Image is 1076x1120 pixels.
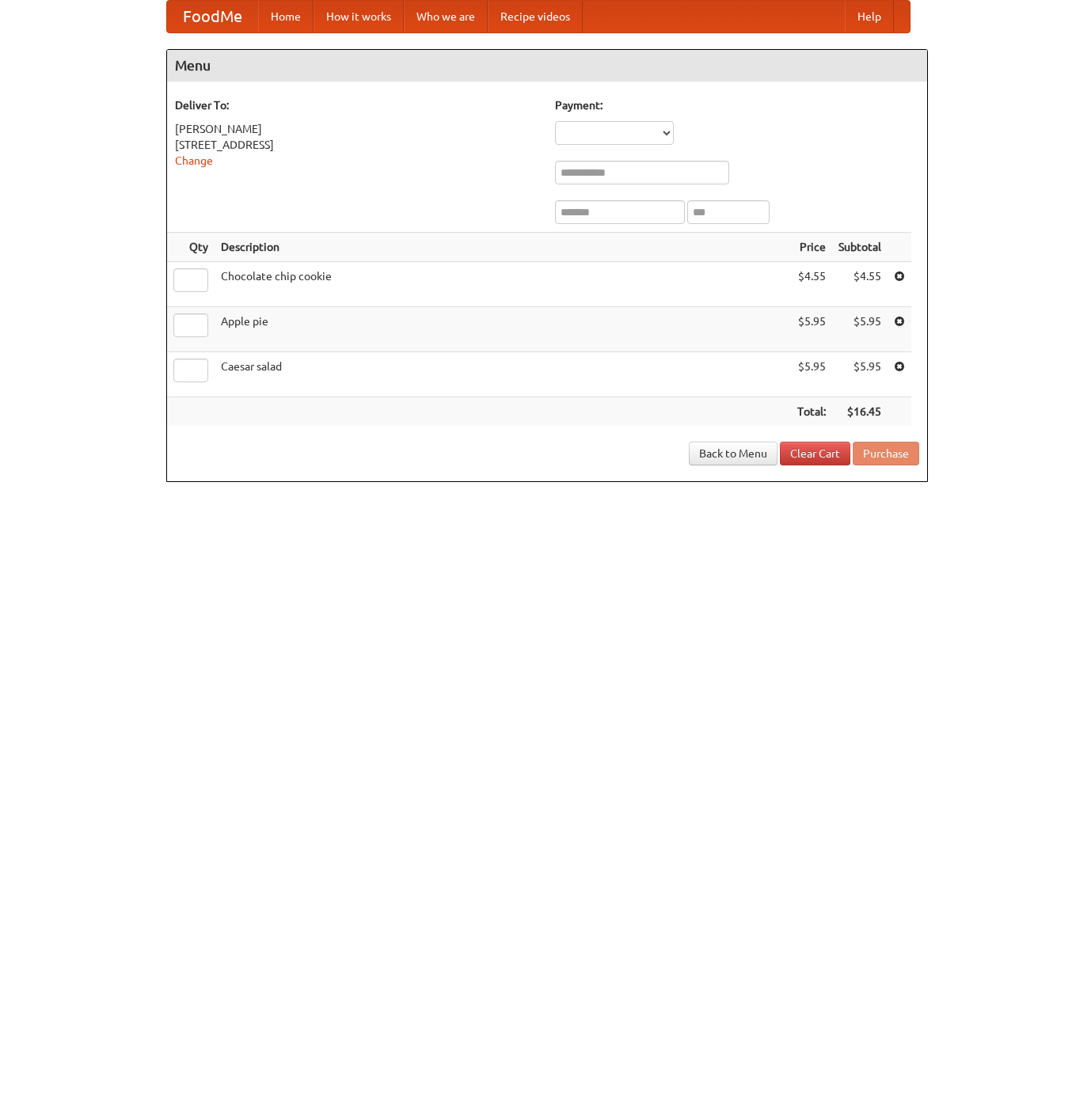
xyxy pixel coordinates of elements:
[791,397,832,427] th: Total:
[314,1,404,32] a: How it works
[258,1,314,32] a: Home
[215,352,791,397] td: Caesar salad
[689,442,778,465] a: Back to Menu
[488,1,583,32] a: Recipe videos
[167,1,258,32] a: FoodMe
[780,442,850,465] a: Clear Cart
[832,233,888,262] th: Subtotal
[175,97,539,113] h5: Deliver To:
[215,233,791,262] th: Description
[791,307,832,352] td: $5.95
[832,307,888,352] td: $5.95
[215,262,791,307] td: Chocolate chip cookie
[175,121,539,137] div: [PERSON_NAME]
[167,50,927,82] h4: Menu
[175,137,539,153] div: [STREET_ADDRESS]
[832,262,888,307] td: $4.55
[832,397,888,427] th: $16.45
[215,307,791,352] td: Apple pie
[167,233,215,262] th: Qty
[175,154,213,167] a: Change
[404,1,488,32] a: Who we are
[832,352,888,397] td: $5.95
[853,442,919,465] button: Purchase
[791,262,832,307] td: $4.55
[791,233,832,262] th: Price
[791,352,832,397] td: $5.95
[555,97,919,113] h5: Payment:
[845,1,894,32] a: Help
